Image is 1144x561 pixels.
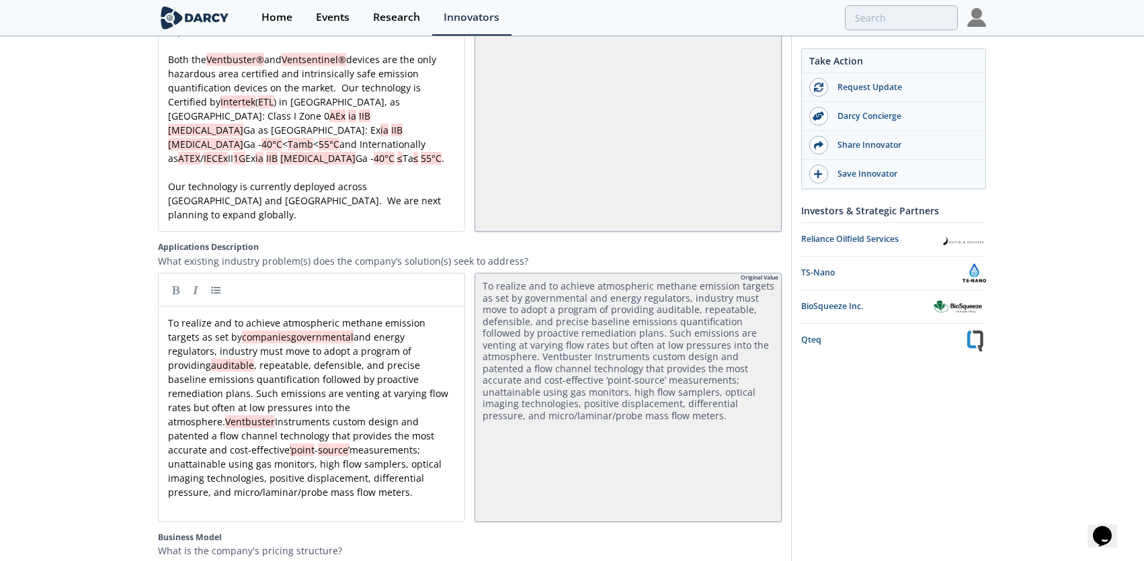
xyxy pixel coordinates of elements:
span: 55°C [421,152,442,165]
div: Home [261,12,292,23]
span: Ventbuster [225,415,275,428]
span: ATEX [178,152,200,165]
a: BioSqueeze Inc. BioSqueeze Inc. [801,295,986,318]
span: ia [255,152,263,165]
img: logo-wide.svg [158,6,231,30]
div: Events [316,12,350,23]
span: 40°C [374,152,395,165]
div: Take Action [802,54,985,73]
div: Original Value [741,273,778,282]
p: What existing industry problem(s) does the company’s solution(s) seek to address? [158,254,782,268]
span: [MEDICAL_DATA] [168,124,243,136]
div: Share Innovator [828,139,979,151]
span: ≤ [397,152,403,165]
span: ‘point [290,443,315,456]
p: What is the company's pricing structure? [158,544,782,558]
span: ≤ [413,152,419,165]
a: Generic List (Cmd-L) [206,279,226,300]
span: 55°C [319,138,339,150]
span: Ventsentinel® [282,53,346,66]
div: Save Innovator [828,168,979,180]
span: ia [348,110,356,122]
a: Qteq Qteq [801,329,986,352]
div: Research [373,12,420,23]
span: source’ [318,443,350,456]
a: Bold (Cmd-B) [165,279,186,300]
input: Advanced Search [845,5,958,30]
span: Our technology is currently deployed across [GEOGRAPHIC_DATA] and [GEOGRAPHIC_DATA]. We are next ... [168,180,444,221]
span: 40°C [261,138,282,150]
span: To realize and to achieve atmospheric methane emission targets as set by and energy regulators, i... [168,316,451,499]
iframe: chat widget [1088,507,1131,548]
span: IIB [266,152,278,165]
img: BioSqueeze Inc. [930,298,986,316]
div: To realize and to achieve atmospheric methane emission targets as set by governmental and energy ... [475,273,782,522]
label: Applications Description [158,241,782,253]
span: ETL [258,95,274,108]
span: [MEDICAL_DATA] [280,152,356,165]
a: TS-Nano TS-Nano [801,261,986,285]
span: Both the and devices are the only hazardous area certified and intrinsically safe emission quanti... [168,53,444,165]
span: companiesgovernmental [242,331,354,343]
div: Qteq [801,334,965,346]
span: IECEx [204,152,228,165]
span: ia [380,124,389,136]
div: BioSqueeze Inc. [801,300,930,312]
span: Intertek [220,95,255,108]
div: Investors & Strategic Partners [801,199,986,222]
span: IIB [391,124,403,136]
span: [MEDICAL_DATA] [168,138,243,150]
div: Darcy Concierge [828,110,979,122]
img: Profile [967,8,986,27]
span: 1G [233,152,245,165]
button: Save Innovator [802,160,985,189]
img: TS-Nano [963,261,986,285]
label: Business Model [158,531,782,544]
a: Reliance Oilfield Services Reliance Oilfield Services [801,228,986,251]
span: AEx [329,110,345,122]
a: Italic (Cmd-I) [186,279,206,300]
span: IIB [359,110,370,122]
div: Innovators [444,12,499,23]
img: Reliance Oilfield Services [937,228,986,251]
div: Reliance Oilfield Services [801,233,937,245]
div: TS-Nano [801,267,963,279]
div: Request Update [828,81,979,93]
span: Tamb [288,138,313,150]
span: Ventbuster® [206,53,264,66]
img: Qteq [965,330,986,351]
span: auditable [211,359,254,372]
